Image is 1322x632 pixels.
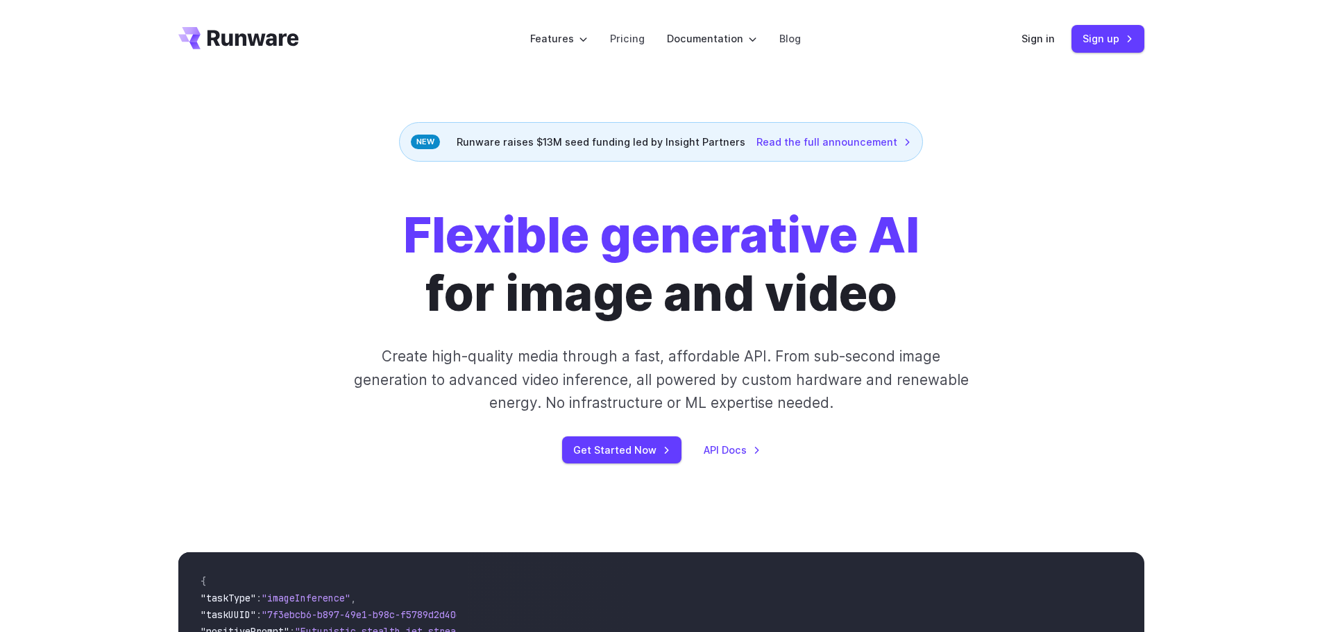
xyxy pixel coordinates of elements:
span: { [201,575,206,588]
a: Pricing [610,31,645,46]
span: , [350,592,356,604]
span: "taskType" [201,592,256,604]
p: Create high-quality media through a fast, affordable API. From sub-second image generation to adv... [352,345,970,414]
a: API Docs [704,442,761,458]
span: : [256,592,262,604]
a: Sign up [1071,25,1144,52]
span: "7f3ebcb6-b897-49e1-b98c-f5789d2d40d7" [262,608,473,621]
span: "imageInference" [262,592,350,604]
div: Runware raises $13M seed funding led by Insight Partners [399,122,923,162]
a: Get Started Now [562,436,681,463]
label: Features [530,31,588,46]
a: Sign in [1022,31,1055,46]
a: Read the full announcement [756,134,911,150]
a: Blog [779,31,801,46]
label: Documentation [667,31,757,46]
strong: Flexible generative AI [403,205,920,264]
span: "taskUUID" [201,608,256,621]
h1: for image and video [403,206,920,323]
span: : [256,608,262,621]
a: Go to / [178,27,299,49]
